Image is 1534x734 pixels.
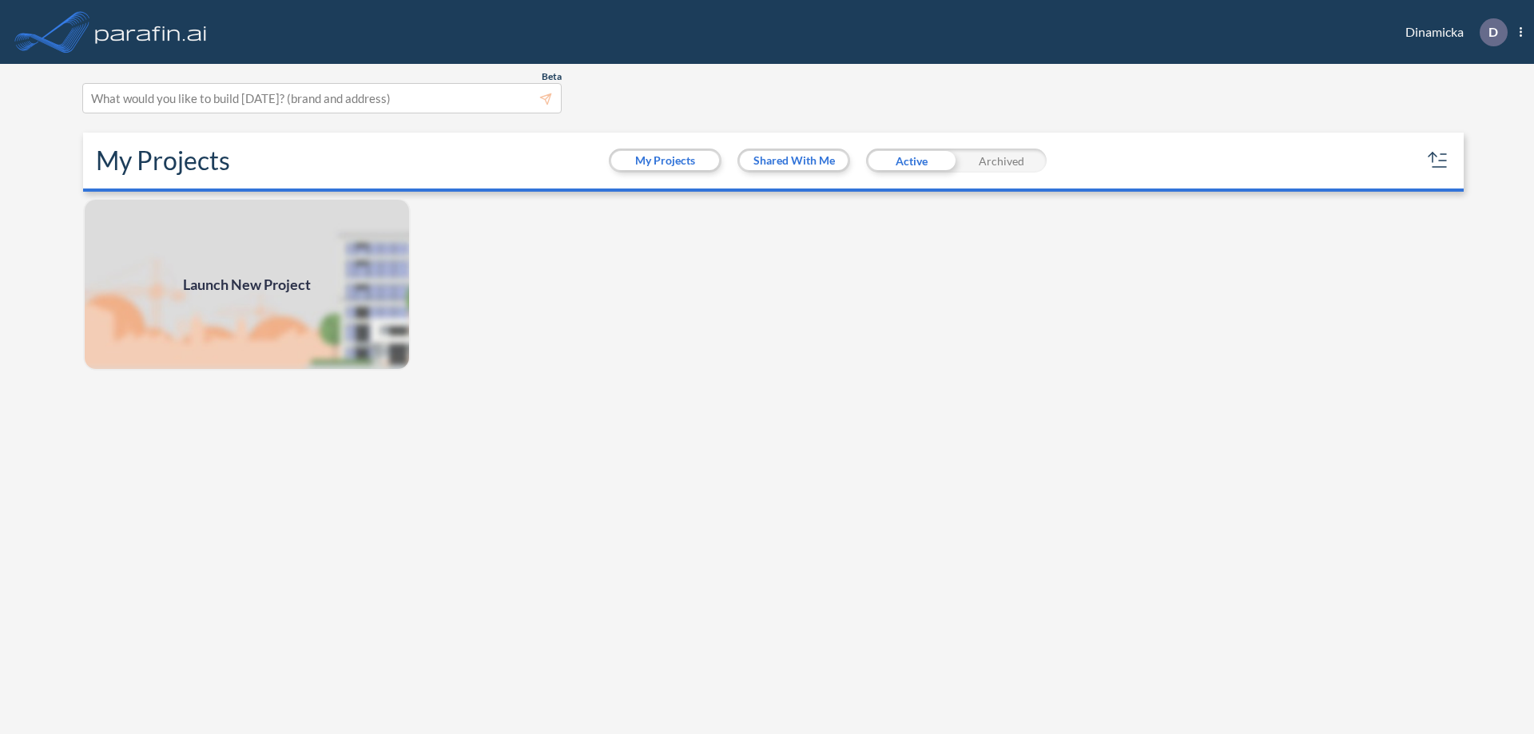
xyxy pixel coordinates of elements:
[92,16,210,48] img: logo
[83,198,411,371] img: add
[611,151,719,170] button: My Projects
[83,198,411,371] a: Launch New Project
[1381,18,1522,46] div: Dinamicka
[866,149,956,173] div: Active
[956,149,1047,173] div: Archived
[542,70,562,83] span: Beta
[183,274,311,296] span: Launch New Project
[740,151,848,170] button: Shared With Me
[1425,148,1451,173] button: sort
[1488,25,1498,39] p: D
[96,145,230,176] h2: My Projects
